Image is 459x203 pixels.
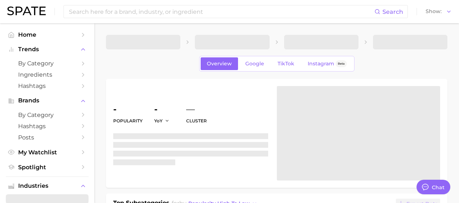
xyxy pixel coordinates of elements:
[154,118,163,124] span: YoY
[239,57,270,70] a: Google
[154,105,175,114] dd: -
[338,61,345,67] span: Beta
[6,162,89,173] a: Spotlight
[18,71,76,78] span: Ingredients
[245,61,264,67] span: Google
[6,121,89,132] a: Hashtags
[424,7,454,16] button: Show
[18,82,76,89] span: Hashtags
[113,117,143,125] dt: Popularity
[18,60,76,67] span: by Category
[308,61,334,67] span: Instagram
[18,183,76,189] span: Industries
[113,105,143,114] dd: -
[18,97,76,104] span: Brands
[6,44,89,55] button: Trends
[6,58,89,69] a: by Category
[7,7,46,15] img: SPATE
[18,46,76,53] span: Trends
[18,164,76,171] span: Spotlight
[6,80,89,92] a: Hashtags
[68,5,374,18] input: Search here for a brand, industry, or ingredient
[18,134,76,141] span: Posts
[18,31,76,38] span: Home
[6,180,89,191] button: Industries
[18,111,76,118] span: by Category
[6,132,89,143] a: Posts
[18,149,76,156] span: My Watchlist
[302,57,353,70] a: InstagramBeta
[201,57,238,70] a: Overview
[6,95,89,106] button: Brands
[186,105,195,114] span: —
[186,117,207,125] dt: cluster
[6,29,89,40] a: Home
[6,109,89,121] a: by Category
[18,123,76,130] span: Hashtags
[278,61,294,67] span: TikTok
[6,147,89,158] a: My Watchlist
[382,8,403,15] span: Search
[154,118,170,124] button: YoY
[207,61,232,67] span: Overview
[6,69,89,80] a: Ingredients
[271,57,300,70] a: TikTok
[426,9,442,13] span: Show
